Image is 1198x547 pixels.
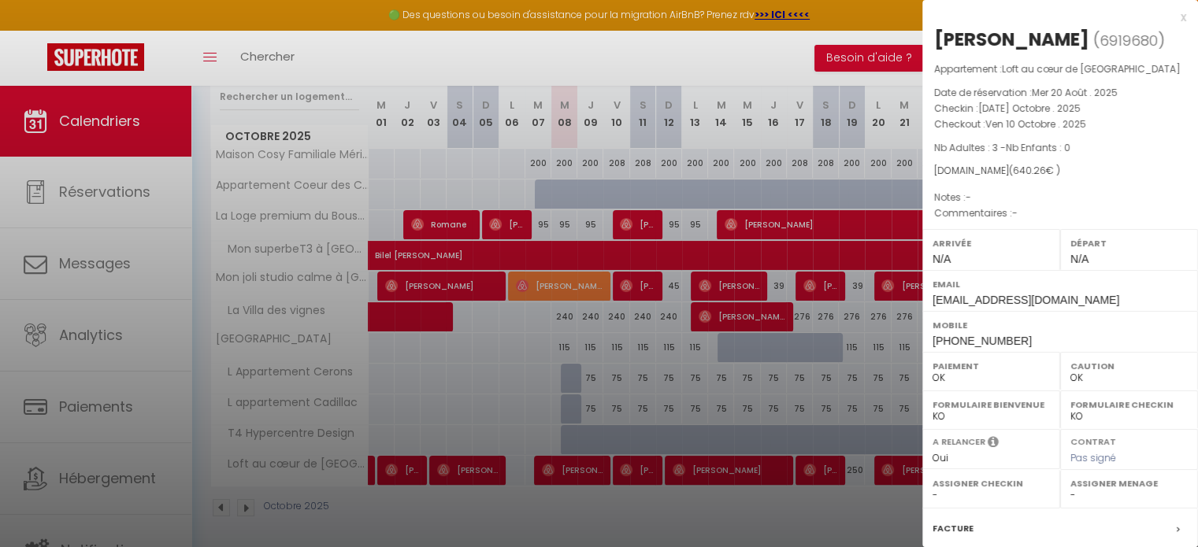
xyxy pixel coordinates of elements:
span: [PHONE_NUMBER] [933,334,1032,347]
span: Nb Adultes : 3 - [934,141,1070,154]
label: Mobile [933,317,1188,333]
span: [DATE] Octobre . 2025 [978,102,1081,115]
label: Paiement [933,358,1050,374]
p: Notes : [934,190,1186,205]
label: Formulaire Checkin [1070,397,1188,412]
p: Appartement : [934,61,1186,77]
span: Nb Enfants : 0 [1006,141,1070,154]
span: ( ) [1093,29,1165,51]
label: Caution [1070,358,1188,374]
span: 6919680 [1100,31,1158,50]
p: Commentaires : [934,205,1186,221]
span: ( € ) [1009,164,1060,177]
span: 640.26 [1013,164,1046,177]
label: Assigner Menage [1070,475,1188,491]
span: [EMAIL_ADDRESS][DOMAIN_NAME] [933,294,1119,306]
span: N/A [933,253,951,265]
span: Ven 10 Octobre . 2025 [985,117,1086,131]
span: - [966,190,971,204]
label: Assigner Checkin [933,475,1050,491]
label: Email [933,276,1188,292]
span: Loft au cœur de [GEOGRAPHIC_DATA] [1002,62,1181,76]
label: Arrivée [933,235,1050,251]
span: Mer 20 Août . 2025 [1032,86,1118,99]
label: Formulaire Bienvenue [933,397,1050,412]
div: x [922,8,1186,27]
p: Date de réservation : [934,85,1186,101]
i: Sélectionner OUI si vous souhaiter envoyer les séquences de messages post-checkout [988,435,999,453]
label: Départ [1070,235,1188,251]
div: [DOMAIN_NAME] [934,164,1186,179]
p: Checkin : [934,101,1186,116]
label: Contrat [1070,435,1116,445]
p: Checkout : [934,116,1186,132]
div: [PERSON_NAME] [934,27,1089,52]
label: Facture [933,520,974,537]
span: - [1012,206,1018,220]
span: N/A [1070,253,1089,265]
span: Pas signé [1070,451,1116,464]
label: A relancer [933,435,985,449]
